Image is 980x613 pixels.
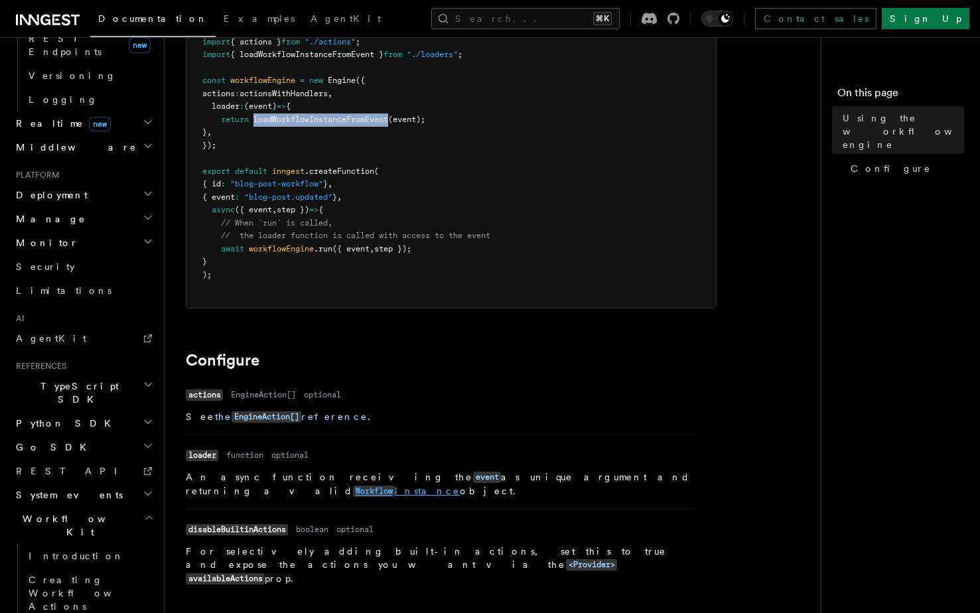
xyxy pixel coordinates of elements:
span: loader [212,102,240,111]
span: import [202,37,230,46]
span: , [337,192,342,202]
span: Workflow Kit [11,512,145,539]
span: ( [374,167,379,176]
span: : [235,192,240,202]
span: { loadWorkflowInstanceFromEvent } [230,50,384,59]
span: // When `run` is called, [221,218,332,228]
a: Introduction [23,544,156,568]
button: Realtimenew [11,111,156,135]
span: Python SDK [11,417,119,430]
span: Platform [11,170,60,180]
span: .createFunction [305,167,374,176]
span: import [202,50,230,59]
span: Monitor [11,236,78,249]
dd: EngineAction[] [231,389,296,400]
button: Workflow Kit [11,507,156,544]
a: Sign Up [882,8,969,29]
span: inngest [272,167,305,176]
button: TypeScript SDK [11,374,156,411]
span: } [332,192,337,202]
span: AgentKit [16,333,86,344]
span: References [11,361,66,372]
span: System events [11,488,123,502]
span: loadWorkflowInstanceFromEvent [253,115,388,124]
a: Versioning [23,64,156,88]
button: Monitor [11,231,156,255]
span: }); [202,141,216,150]
span: Limitations [16,285,111,296]
span: Introduction [29,551,124,561]
a: Limitations [11,279,156,303]
button: Go SDK [11,435,156,459]
span: } [323,179,328,188]
span: step }); [374,244,411,253]
code: event [473,472,501,483]
span: { id [202,179,221,188]
a: REST API [11,459,156,483]
span: export [202,167,230,176]
span: Logging [29,94,98,105]
span: Creating Workflow Actions [29,575,144,612]
span: REST API [16,466,129,476]
button: Deployment [11,183,156,207]
a: Documentation [90,4,216,37]
span: await [221,244,244,253]
span: Engine [328,76,356,85]
a: Configure [186,351,259,370]
button: Toggle dark mode [701,11,733,27]
dd: function [226,450,263,460]
span: ({ event [332,244,370,253]
button: Search...⌘K [431,8,620,29]
span: , [207,127,212,137]
p: An async function receiving the as unique argument and returning a valid object. [186,470,695,498]
code: Workflow [353,486,395,497]
span: new [89,117,111,131]
span: Versioning [29,70,116,81]
span: return [221,115,249,124]
span: AgentKit [311,13,381,24]
p: See . [186,410,695,424]
span: , [328,179,332,188]
a: AgentKit [11,326,156,350]
span: Middleware [11,141,137,154]
dd: optional [336,524,374,535]
span: .run [314,244,332,253]
code: actions [186,389,223,401]
span: ({ event [235,205,272,214]
span: , [272,205,277,214]
span: ); [202,270,212,279]
span: TypeScript SDK [11,379,143,406]
span: Configure [851,162,931,175]
span: Deployment [11,188,88,202]
span: ; [458,50,462,59]
button: Middleware [11,135,156,159]
span: actions [202,89,235,98]
span: new [129,37,151,53]
span: actionsWithHandlers [240,89,328,98]
span: } [202,257,207,266]
span: from [384,50,402,59]
span: // the loader function is called with access to the event [221,231,490,240]
a: Security [11,255,156,279]
span: (event) [244,102,277,111]
span: Documentation [98,13,208,24]
span: , [328,89,332,98]
span: step }) [277,205,309,214]
span: "blog-post.updated" [244,192,332,202]
span: Realtime [11,117,111,130]
p: For selectively adding built-in actions, set this to true and expose the actions you want via the... [186,545,695,586]
span: new [309,76,323,85]
dd: optional [271,450,309,460]
span: => [309,205,318,214]
span: : [240,102,244,111]
span: ; [356,37,360,46]
span: workflowEngine [249,244,314,253]
span: { actions } [230,37,281,46]
span: "./actions" [305,37,356,46]
code: EngineAction[] [232,411,301,423]
span: : [221,179,226,188]
button: Python SDK [11,411,156,435]
a: Examples [216,4,303,36]
kbd: ⌘K [593,12,612,25]
a: REST Endpointsnew [23,27,156,64]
